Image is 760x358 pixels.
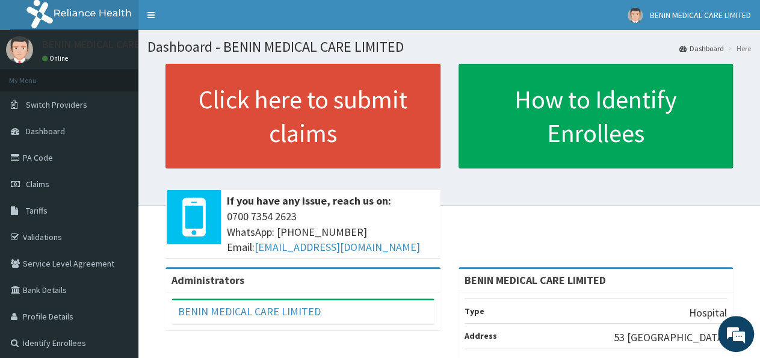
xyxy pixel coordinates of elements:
a: [EMAIL_ADDRESS][DOMAIN_NAME] [255,240,420,254]
b: Type [465,306,484,316]
span: BENIN MEDICAL CARE LIMITED [650,10,751,20]
a: Dashboard [679,43,724,54]
img: User Image [6,36,33,63]
b: Address [465,330,497,341]
p: 53 [GEOGRAPHIC_DATA] [614,330,727,345]
li: Here [725,43,751,54]
span: Claims [26,179,49,190]
b: If you have any issue, reach us on: [227,194,391,208]
span: 0700 7354 2623 WhatsApp: [PHONE_NUMBER] Email: [227,209,434,255]
a: Click here to submit claims [165,64,440,168]
h1: Dashboard - BENIN MEDICAL CARE LIMITED [147,39,751,55]
div: Minimize live chat window [197,6,226,35]
a: How to Identify Enrollees [459,64,734,168]
p: Hospital [689,305,727,321]
strong: BENIN MEDICAL CARE LIMITED [465,273,606,287]
a: BENIN MEDICAL CARE LIMITED [178,304,321,318]
p: BENIN MEDICAL CARE LIMITED [42,39,179,50]
textarea: Type your message and hit 'Enter' [6,234,229,276]
span: Switch Providers [26,99,87,110]
span: Dashboard [26,126,65,137]
img: User Image [628,8,643,23]
b: Administrators [171,273,244,287]
div: Chat with us now [63,67,202,83]
span: We're online! [70,104,166,226]
img: d_794563401_company_1708531726252_794563401 [22,60,49,90]
span: Tariffs [26,205,48,216]
a: Online [42,54,71,63]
